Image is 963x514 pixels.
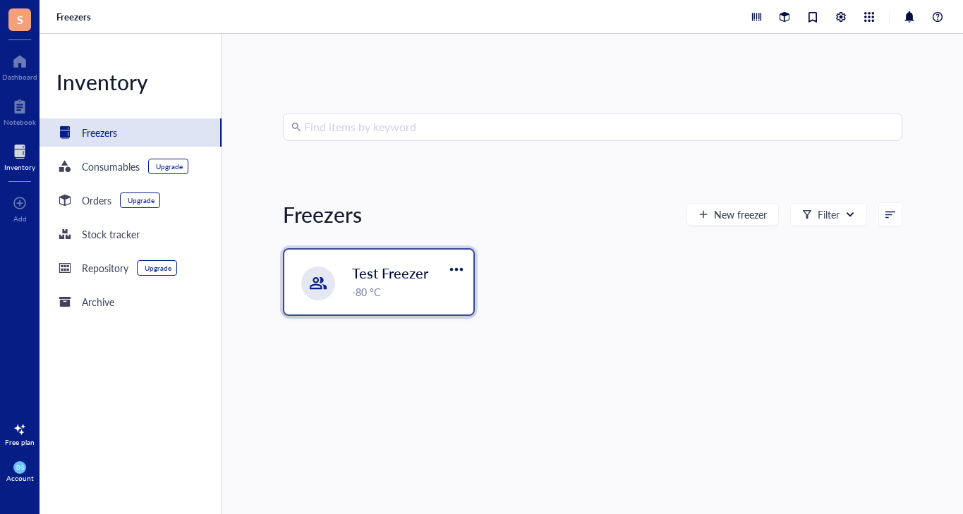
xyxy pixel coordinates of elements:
[2,73,37,81] div: Dashboard
[4,95,36,126] a: Notebook
[40,186,222,214] a: OrdersUpgrade
[82,260,128,276] div: Repository
[56,11,94,23] a: Freezers
[17,11,23,28] span: S
[352,263,428,283] span: Test Freezer
[4,140,35,171] a: Inventory
[16,464,23,470] span: DS
[82,125,117,140] div: Freezers
[128,196,155,204] div: Upgrade
[714,209,767,220] span: New freezer
[4,118,36,126] div: Notebook
[686,203,779,226] button: New freezer
[5,438,35,446] div: Free plan
[6,474,34,482] div: Account
[82,192,111,208] div: Orders
[40,254,222,282] a: RepositoryUpgrade
[40,118,222,147] a: Freezers
[352,284,464,300] div: -80 °C
[145,264,171,272] div: Upgrade
[818,207,840,222] div: Filter
[13,214,27,223] div: Add
[82,226,140,242] div: Stock tracker
[40,288,222,316] a: Archive
[40,152,222,180] a: ConsumablesUpgrade
[40,220,222,248] a: Stock tracker
[156,162,183,171] div: Upgrade
[4,163,35,171] div: Inventory
[40,68,222,96] div: Inventory
[283,200,362,228] div: Freezers
[82,294,114,310] div: Archive
[2,50,37,81] a: Dashboard
[82,159,140,174] div: Consumables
